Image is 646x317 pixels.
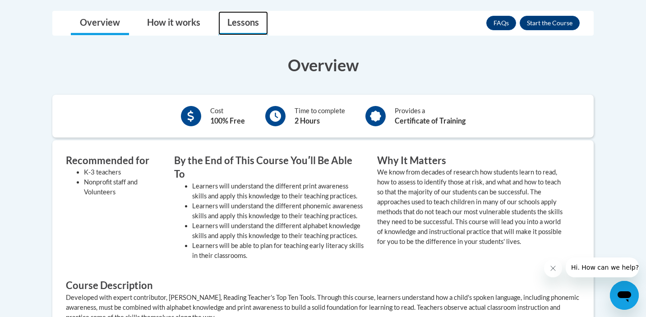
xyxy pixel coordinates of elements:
li: K-3 teachers [84,167,161,177]
p: We know from decades of research how students learn to read, how to assess to identify those at r... [377,167,567,247]
a: How it works [138,11,209,35]
button: Enroll [520,16,580,30]
iframe: Message from company [566,257,639,277]
h3: By the End of This Course Youʹll Be Able To [174,154,364,182]
h3: Recommended for [66,154,161,168]
li: Learners will be able to plan for teaching early literacy skills in their classrooms. [192,241,364,261]
b: 2 Hours [295,116,320,125]
li: Learners will understand the different alphabet knowledge skills and apply this knowledge to thei... [192,221,364,241]
a: Overview [71,11,129,35]
b: 100% Free [210,116,245,125]
a: FAQs [486,16,516,30]
a: Lessons [218,11,268,35]
div: Cost [210,106,245,126]
iframe: Close message [544,259,562,277]
div: Time to complete [295,106,345,126]
li: Learners will understand the different phonemic awareness skills and apply this knowledge to thei... [192,201,364,221]
iframe: Button to launch messaging window [610,281,639,310]
h3: Why It Matters [377,154,567,168]
li: Nonprofit staff and Volunteers [84,177,161,197]
h3: Course Description [66,279,580,293]
b: Certificate of Training [395,116,466,125]
div: Provides a [395,106,466,126]
h3: Overview [52,54,594,76]
li: Learners will understand the different print awareness skills and apply this knowledge to their t... [192,181,364,201]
